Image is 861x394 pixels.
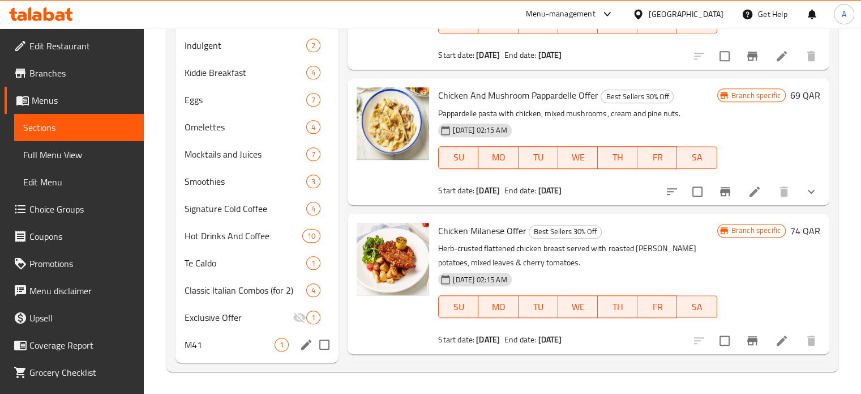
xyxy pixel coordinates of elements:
[5,359,144,386] a: Grocery Checklist
[29,66,135,80] span: Branches
[598,295,637,318] button: TH
[275,338,289,351] div: items
[23,121,135,134] span: Sections
[298,336,315,353] button: edit
[307,40,320,51] span: 2
[529,225,601,238] span: Best Sellers 30% Off
[5,304,144,332] a: Upsell
[306,283,320,297] div: items
[29,284,135,298] span: Menu disclaimer
[438,146,478,169] button: SU
[682,149,712,166] span: SA
[642,14,672,31] span: FR
[32,94,135,107] span: Menus
[526,7,596,21] div: Menu-management
[306,120,320,134] div: items
[185,39,307,52] span: Indulgent
[175,277,339,304] div: Classic Italian Combos (for 2)4
[185,311,293,324] span: Exclusive Offer
[558,146,598,169] button: WE
[185,66,307,79] span: Kiddie Breakfast
[185,120,307,134] span: Omelettes
[790,87,820,103] h6: 69 QAR
[5,196,144,223] a: Choice Groups
[438,242,717,270] p: Herb-crusted flattened chicken breast served with roasted [PERSON_NAME] potatoes, mixed leaves & ...
[602,299,633,315] span: TH
[185,338,275,351] span: M41
[558,295,598,318] button: WE
[29,338,135,352] span: Coverage Report
[602,149,633,166] span: TH
[483,149,513,166] span: MO
[14,141,144,168] a: Full Menu View
[185,202,307,215] span: Signature Cold Coffee
[476,332,500,347] b: [DATE]
[713,329,736,353] span: Select to update
[185,283,307,297] span: Classic Italian Combos (for 2)
[5,250,144,277] a: Promotions
[658,178,686,205] button: sort-choices
[563,149,593,166] span: WE
[185,93,307,107] span: Eggs
[713,44,736,68] span: Select to update
[175,168,339,195] div: Smoothies3
[483,14,513,31] span: MO
[438,222,526,239] span: Chicken Milanese Offer
[523,14,554,31] span: TU
[438,107,717,121] p: Pappardelle pasta with chicken, mixed mushrooms, cream and pine nuts.
[175,113,339,141] div: Omelettes4
[175,141,339,168] div: Mocktails and Juices7
[5,277,144,304] a: Menu disclaimer
[798,43,825,70] button: delete
[448,125,511,135] span: [DATE] 02:15 AM
[306,311,320,324] div: items
[448,274,511,285] span: [DATE] 02:15 AM
[306,256,320,270] div: items
[175,86,339,113] div: Eggs7
[303,231,320,242] span: 10
[775,334,789,348] a: Edit menu item
[29,39,135,53] span: Edit Restaurant
[438,48,474,62] span: Start date:
[29,257,135,270] span: Promotions
[842,8,846,20] span: A
[790,223,820,239] h6: 74 QAR
[306,147,320,161] div: items
[443,299,474,315] span: SU
[438,332,474,347] span: Start date:
[14,168,144,196] a: Edit Menu
[307,67,320,78] span: 4
[798,327,825,354] button: delete
[307,285,320,296] span: 4
[5,32,144,60] a: Edit Restaurant
[682,299,712,315] span: SA
[185,229,303,243] div: Hot Drinks And Coffee
[519,295,558,318] button: TU
[185,147,307,161] span: Mocktails and Juices
[438,295,478,318] button: SU
[739,43,766,70] button: Branch-specific-item
[29,366,135,379] span: Grocery Checklist
[602,14,633,31] span: TH
[275,340,288,350] span: 1
[478,146,518,169] button: MO
[686,180,709,204] span: Select to update
[14,114,144,141] a: Sections
[443,149,474,166] span: SU
[307,122,320,133] span: 4
[748,185,761,198] a: Edit menu item
[775,49,789,63] a: Edit menu item
[175,331,339,358] div: M411edit
[302,229,320,243] div: items
[443,14,474,31] span: SU
[175,304,339,331] div: Exclusive Offer1
[563,299,593,315] span: WE
[23,175,135,189] span: Edit Menu
[478,295,518,318] button: MO
[175,32,339,59] div: Indulgent2
[649,8,723,20] div: [GEOGRAPHIC_DATA]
